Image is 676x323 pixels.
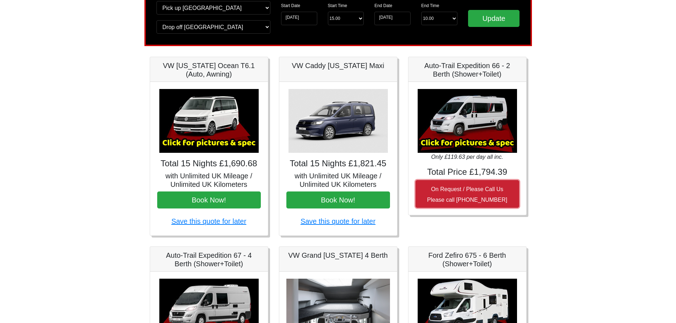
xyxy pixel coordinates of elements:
label: Start Time [328,2,347,9]
h4: Total 15 Nights £1,821.45 [286,158,390,169]
button: Book Now! [286,191,390,208]
input: Update [468,10,520,27]
i: Only £119.63 per day all inc. [431,154,503,160]
h5: with Unlimited UK Mileage / Unlimited UK Kilometers [157,172,261,189]
label: Start Date [281,2,300,9]
h5: Auto-Trail Expedition 67 - 4 Berth (Shower+Toilet) [157,251,261,268]
a: Save this quote for later [301,217,375,225]
a: Save this quote for later [171,217,246,225]
input: Start Date [281,12,317,25]
h5: with Unlimited UK Mileage / Unlimited UK Kilometers [286,172,390,189]
img: VW Caddy California Maxi [288,89,388,153]
h5: Auto-Trail Expedition 66 - 2 Berth (Shower+Toilet) [416,61,519,78]
img: Auto-Trail Expedition 66 - 2 Berth (Shower+Toilet) [418,89,517,153]
h5: VW [US_STATE] Ocean T6.1 (Auto, Awning) [157,61,261,78]
h5: VW Grand [US_STATE] 4 Berth [286,251,390,260]
label: End Time [421,2,439,9]
h4: Total Price £1,794.39 [416,167,519,177]
img: VW California Ocean T6.1 (Auto, Awning) [159,89,259,153]
input: Return Date [374,12,411,25]
small: On Request / Please Call Us Please call [PHONE_NUMBER] [427,186,507,203]
button: Book Now! [157,191,261,208]
h5: VW Caddy [US_STATE] Maxi [286,61,390,70]
button: On Request / Please Call UsPlease call [PHONE_NUMBER] [416,180,519,208]
h4: Total 15 Nights £1,690.68 [157,158,261,169]
h5: Ford Zefiro 675 - 6 Berth (Shower+Toilet) [416,251,519,268]
label: End Date [374,2,392,9]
